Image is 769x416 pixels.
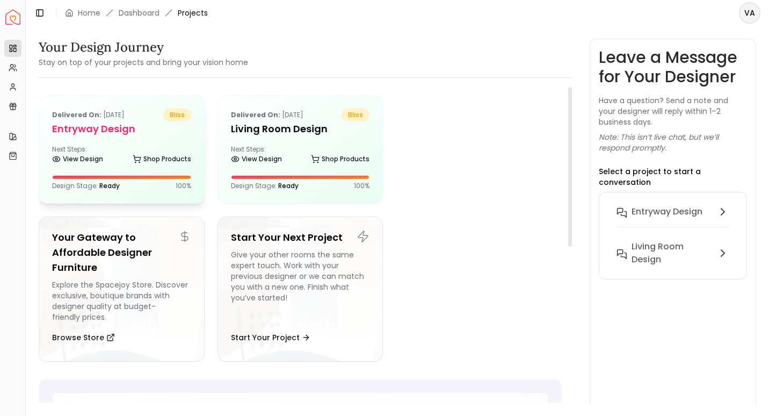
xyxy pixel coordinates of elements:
[52,152,103,167] a: View Design
[52,121,191,137] h5: entryway design
[99,181,120,190] span: Ready
[231,152,282,167] a: View Design
[5,10,20,25] a: Spacejoy
[231,249,370,322] div: Give your other rooms the same expert touch. Work with your previous designer or we can match you...
[278,181,299,190] span: Ready
[354,182,369,190] p: 100 %
[52,279,191,322] div: Explore the Spacejoy Store. Discover exclusive, boutique brands with designer quality at budget-f...
[176,182,191,190] p: 100 %
[217,217,383,362] a: Start Your Next ProjectGive your other rooms the same expert touch. Work with your previous desig...
[119,8,159,18] a: Dashboard
[52,230,191,275] h5: Your Gateway to Affordable Designer Furniture
[231,182,299,190] p: Design Stage:
[739,2,760,24] button: VA
[231,109,303,121] p: [DATE]
[231,327,310,348] button: Start Your Project
[231,121,370,137] h5: Living Room design
[5,10,20,25] img: Spacejoy Logo
[311,152,369,167] a: Shop Products
[163,109,191,121] span: bliss
[52,182,120,190] p: Design Stage:
[178,8,208,18] span: Projects
[599,95,747,127] p: Have a question? Send a note and your designer will reply within 1–2 business days.
[39,57,248,68] small: Stay on top of your projects and bring your vision home
[608,201,738,236] button: entryway design
[78,8,100,18] a: Home
[52,145,191,167] div: Next Steps:
[52,109,125,121] p: [DATE]
[599,48,747,87] h3: Leave a Message for Your Designer
[599,132,747,153] p: Note: This isn’t live chat, but we’ll respond promptly.
[599,166,747,188] p: Select a project to start a conversation
[39,217,205,362] a: Your Gateway to Affordable Designer FurnitureExplore the Spacejoy Store. Discover exclusive, bout...
[231,110,280,119] b: Delivered on:
[608,236,738,270] button: Living Room design
[231,145,370,167] div: Next Steps:
[740,3,759,23] span: VA
[632,205,702,218] h6: entryway design
[39,39,248,56] h3: Your Design Journey
[65,8,208,18] nav: breadcrumb
[133,152,191,167] a: Shop Products
[52,110,101,119] b: Delivered on:
[231,230,370,245] h5: Start Your Next Project
[52,327,115,348] button: Browse Store
[342,109,369,121] span: bliss
[632,240,712,266] h6: Living Room design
